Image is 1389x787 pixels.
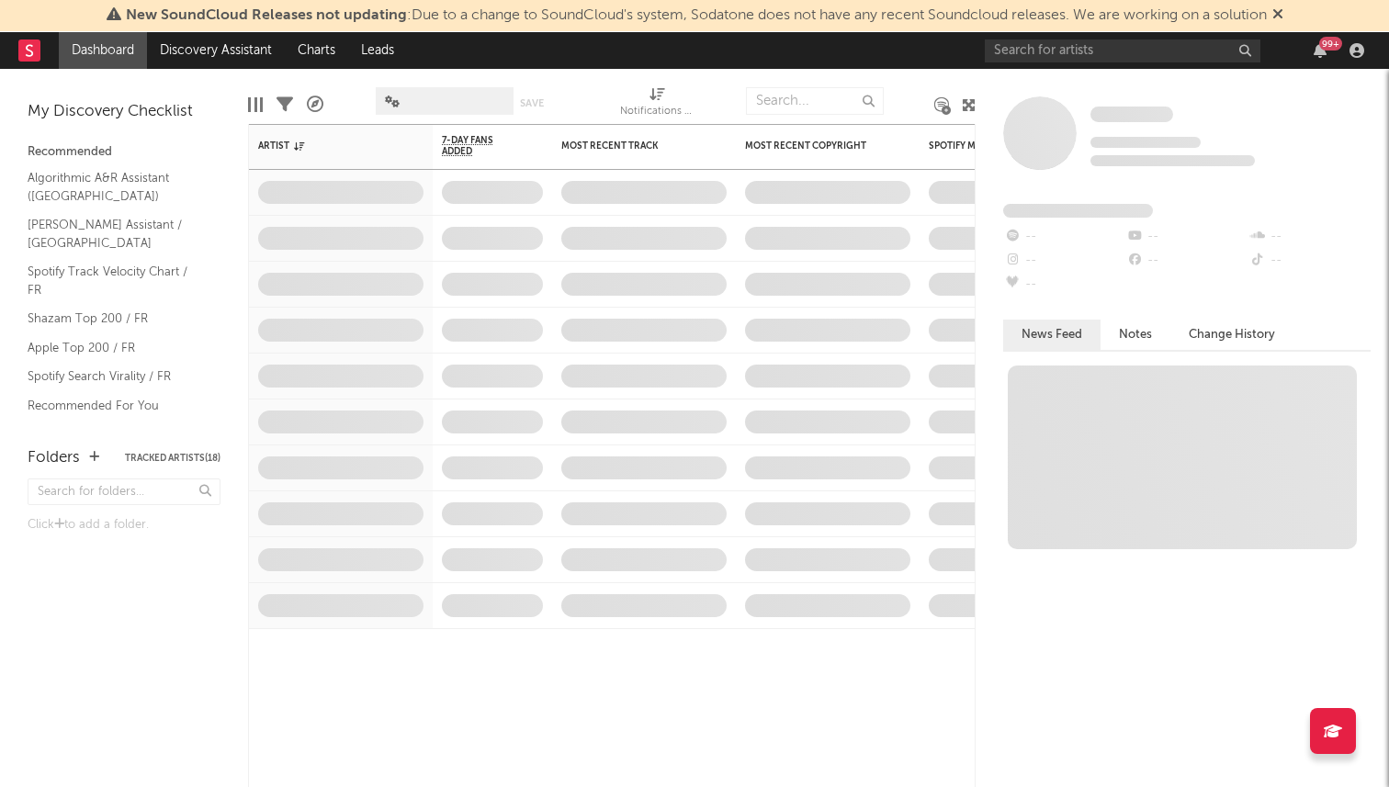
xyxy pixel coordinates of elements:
[1090,155,1255,166] span: 0 fans last week
[285,32,348,69] a: Charts
[258,141,396,152] div: Artist
[1003,273,1125,297] div: --
[1090,106,1173,124] a: Some Artist
[28,101,220,123] div: My Discovery Checklist
[1003,320,1101,350] button: News Feed
[929,141,1067,152] div: Spotify Monthly Listeners
[28,366,202,387] a: Spotify Search Virality / FR
[985,39,1260,62] input: Search for artists
[1248,249,1371,273] div: --
[1125,225,1248,249] div: --
[126,8,407,23] span: New SoundCloud Releases not updating
[28,478,220,505] input: Search for folders...
[28,262,202,299] a: Spotify Track Velocity Chart / FR
[1090,137,1201,148] span: Tracking Since: [DATE]
[1170,320,1293,350] button: Change History
[1125,249,1248,273] div: --
[746,87,884,115] input: Search...
[28,338,202,358] a: Apple Top 200 / FR
[1003,249,1125,273] div: --
[1003,225,1125,249] div: --
[1101,320,1170,350] button: Notes
[1090,107,1173,122] span: Some Artist
[745,141,883,152] div: Most Recent Copyright
[1248,225,1371,249] div: --
[442,135,515,157] span: 7-Day Fans Added
[1314,43,1327,58] button: 99+
[1003,204,1153,218] span: Fans Added by Platform
[147,32,285,69] a: Discovery Assistant
[620,101,694,123] div: Notifications (Artist)
[126,8,1267,23] span: : Due to a change to SoundCloud's system, Sodatone does not have any recent Soundcloud releases. ...
[307,78,323,131] div: A&R Pipeline
[1272,8,1283,23] span: Dismiss
[561,141,699,152] div: Most Recent Track
[620,78,694,131] div: Notifications (Artist)
[28,141,220,163] div: Recommended
[28,396,202,416] a: Recommended For You
[28,215,202,253] a: [PERSON_NAME] Assistant / [GEOGRAPHIC_DATA]
[28,168,202,206] a: Algorithmic A&R Assistant ([GEOGRAPHIC_DATA])
[59,32,147,69] a: Dashboard
[520,98,544,108] button: Save
[1319,37,1342,51] div: 99 +
[28,309,202,329] a: Shazam Top 200 / FR
[348,32,407,69] a: Leads
[125,454,220,463] button: Tracked Artists(18)
[277,78,293,131] div: Filters
[28,514,220,536] div: Click to add a folder.
[28,447,80,469] div: Folders
[248,78,263,131] div: Edit Columns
